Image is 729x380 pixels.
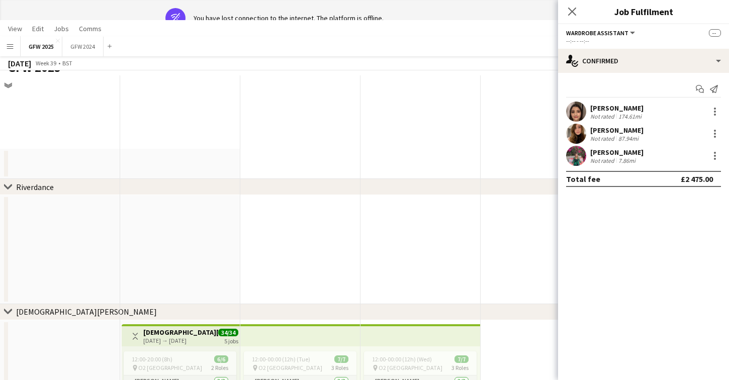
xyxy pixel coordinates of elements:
[33,59,58,67] span: Week 39
[8,58,31,68] div: [DATE]
[558,49,729,73] div: Confirmed
[331,364,348,371] span: 3 Roles
[616,157,637,164] div: 7.86mi
[62,59,72,67] div: BST
[143,328,218,337] h3: [DEMOGRAPHIC_DATA][PERSON_NAME] O2 (Can do all dates)
[75,22,106,35] a: Comms
[566,29,636,37] button: Wardrobe Assistant
[211,364,228,371] span: 2 Roles
[566,174,600,184] div: Total fee
[218,329,238,336] span: 34/34
[372,355,432,363] span: 12:00-00:00 (12h) (Wed)
[454,355,469,363] span: 7/7
[21,37,62,56] button: GFW 2025
[590,104,644,113] div: [PERSON_NAME]
[16,307,157,317] div: [DEMOGRAPHIC_DATA][PERSON_NAME]
[590,148,644,157] div: [PERSON_NAME]
[258,364,322,371] span: O2 [GEOGRAPHIC_DATA]
[558,5,729,18] h3: Job Fulfilment
[566,37,721,45] div: --:-- - --:--
[8,24,22,33] span: View
[681,174,713,184] div: £2 475.00
[143,337,218,344] div: [DATE] → [DATE]
[132,355,172,363] span: 12:00-20:00 (8h)
[451,364,469,371] span: 3 Roles
[252,355,310,363] span: 12:00-00:00 (12h) (Tue)
[616,113,644,120] div: 174.61mi
[138,364,202,371] span: O2 [GEOGRAPHIC_DATA]
[16,182,54,192] div: Riverdance
[224,336,238,345] div: 5 jobs
[32,24,44,33] span: Edit
[590,126,644,135] div: [PERSON_NAME]
[50,22,73,35] a: Jobs
[214,355,228,363] span: 6/6
[590,135,616,142] div: Not rated
[334,355,348,363] span: 7/7
[28,22,48,35] a: Edit
[4,22,26,35] a: View
[566,29,628,37] span: Wardrobe Assistant
[590,157,616,164] div: Not rated
[62,37,104,56] button: GFW 2024
[54,24,69,33] span: Jobs
[709,29,721,37] span: --
[616,135,641,142] div: 87.94mi
[194,14,384,23] div: You have lost connection to the internet. The platform is offline.
[379,364,442,371] span: O2 [GEOGRAPHIC_DATA]
[79,24,102,33] span: Comms
[590,113,616,120] div: Not rated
